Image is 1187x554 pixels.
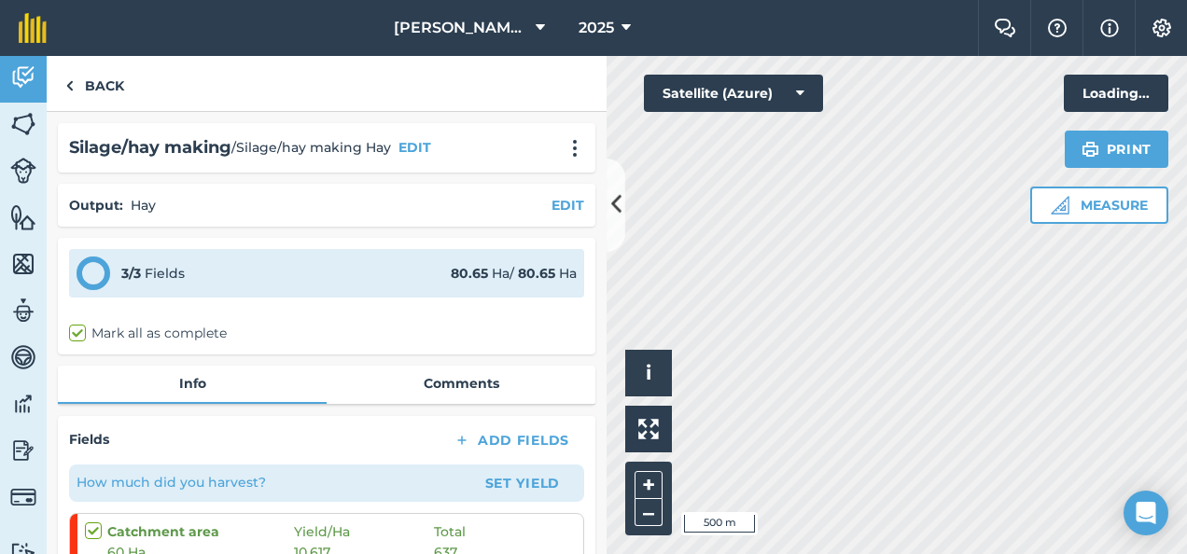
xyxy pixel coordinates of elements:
img: svg+xml;base64,PD94bWwgdmVyc2lvbj0iMS4wIiBlbmNvZGluZz0idXRmLTgiPz4KPCEtLSBHZW5lcmF0b3I6IEFkb2JlIE... [10,158,36,184]
img: svg+xml;base64,PHN2ZyB4bWxucz0iaHR0cDovL3d3dy53My5vcmcvMjAwMC9zdmciIHdpZHRoPSIyMCIgaGVpZ2h0PSIyNC... [564,139,586,158]
a: Info [58,366,327,401]
img: fieldmargin Logo [19,13,47,43]
span: Yield / Ha [294,521,434,542]
img: svg+xml;base64,PD94bWwgdmVyc2lvbj0iMS4wIiBlbmNvZGluZz0idXRmLTgiPz4KPCEtLSBHZW5lcmF0b3I6IEFkb2JlIE... [10,436,36,464]
strong: 80.65 [518,265,555,282]
button: Set Yield [468,468,577,498]
img: svg+xml;base64,PD94bWwgdmVyc2lvbj0iMS4wIiBlbmNvZGluZz0idXRmLTgiPz4KPCEtLSBHZW5lcmF0b3I6IEFkb2JlIE... [10,63,36,91]
button: – [635,499,663,526]
img: Ruler icon [1051,196,1069,215]
img: Four arrows, one pointing top left, one top right, one bottom right and the last bottom left [638,419,659,439]
img: svg+xml;base64,PD94bWwgdmVyc2lvbj0iMS4wIiBlbmNvZGluZz0idXRmLTgiPz4KPCEtLSBHZW5lcmF0b3I6IEFkb2JlIE... [10,484,36,510]
span: i [646,361,651,384]
button: Satellite (Azure) [644,75,823,112]
img: svg+xml;base64,PHN2ZyB4bWxucz0iaHR0cDovL3d3dy53My5vcmcvMjAwMC9zdmciIHdpZHRoPSIxNyIgaGVpZ2h0PSIxNy... [1100,17,1119,39]
img: svg+xml;base64,PHN2ZyB4bWxucz0iaHR0cDovL3d3dy53My5vcmcvMjAwMC9zdmciIHdpZHRoPSI1NiIgaGVpZ2h0PSI2MC... [10,203,36,231]
img: svg+xml;base64,PD94bWwgdmVyc2lvbj0iMS4wIiBlbmNvZGluZz0idXRmLTgiPz4KPCEtLSBHZW5lcmF0b3I6IEFkb2JlIE... [10,297,36,325]
button: EDIT [398,137,431,158]
h4: Output : [69,195,123,215]
strong: Catchment area [107,521,294,542]
img: svg+xml;base64,PHN2ZyB4bWxucz0iaHR0cDovL3d3dy53My5vcmcvMjAwMC9zdmciIHdpZHRoPSI1NiIgaGVpZ2h0PSI2MC... [10,110,36,138]
span: [PERSON_NAME] Farms [394,17,528,39]
h4: Fields [69,429,109,450]
span: 2025 [579,17,614,39]
div: Fields [121,263,185,284]
button: Print [1065,131,1169,168]
button: Measure [1030,187,1168,224]
img: svg+xml;base64,PD94bWwgdmVyc2lvbj0iMS4wIiBlbmNvZGluZz0idXRmLTgiPz4KPCEtLSBHZW5lcmF0b3I6IEFkb2JlIE... [10,390,36,418]
button: + [635,471,663,499]
img: svg+xml;base64,PHN2ZyB4bWxucz0iaHR0cDovL3d3dy53My5vcmcvMjAwMC9zdmciIHdpZHRoPSI5IiBoZWlnaHQ9IjI0Ii... [65,75,74,97]
img: A cog icon [1151,19,1173,37]
img: svg+xml;base64,PD94bWwgdmVyc2lvbj0iMS4wIiBlbmNvZGluZz0idXRmLTgiPz4KPCEtLSBHZW5lcmF0b3I6IEFkb2JlIE... [10,343,36,371]
span: Total [434,521,466,542]
strong: 80.65 [451,265,488,282]
img: Two speech bubbles overlapping with the left bubble in the forefront [994,19,1016,37]
button: EDIT [552,195,584,215]
img: A question mark icon [1046,19,1068,37]
p: Hay [131,195,156,215]
a: Comments [327,366,595,401]
img: svg+xml;base64,PHN2ZyB4bWxucz0iaHR0cDovL3d3dy53My5vcmcvMjAwMC9zdmciIHdpZHRoPSI1NiIgaGVpZ2h0PSI2MC... [10,250,36,278]
span: / Silage/hay making Hay [231,137,391,158]
div: Ha / Ha [451,263,577,284]
strong: 3 / 3 [121,265,141,282]
img: svg+xml;base64,PHN2ZyB4bWxucz0iaHR0cDovL3d3dy53My5vcmcvMjAwMC9zdmciIHdpZHRoPSIxOSIgaGVpZ2h0PSIyNC... [1082,138,1099,160]
label: Mark all as complete [69,324,227,343]
button: Add Fields [439,427,584,453]
button: i [625,350,672,396]
a: Back [47,56,143,111]
div: Open Intercom Messenger [1124,491,1168,535]
h2: Silage/hay making [69,134,231,161]
div: Loading... [1064,75,1168,112]
p: How much did you harvest? [77,472,266,492]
